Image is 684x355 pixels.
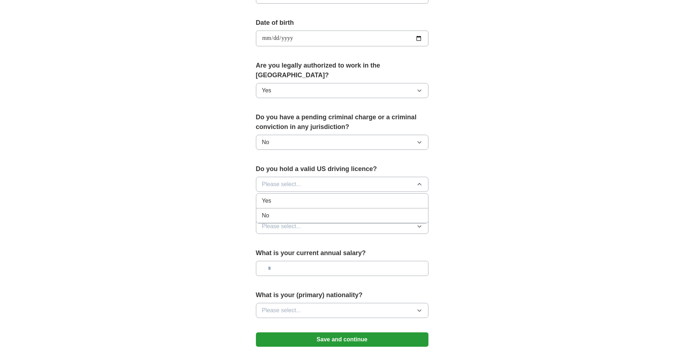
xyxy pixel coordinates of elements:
[256,112,428,132] label: Do you have a pending criminal charge or a criminal conviction in any jurisdiction?
[256,164,428,174] label: Do you hold a valid US driving licence?
[256,135,428,150] button: No
[262,211,269,220] span: No
[262,180,301,189] span: Please select...
[256,219,428,234] button: Please select...
[262,197,271,205] span: Yes
[262,138,269,147] span: No
[256,61,428,80] label: Are you legally authorized to work in the [GEOGRAPHIC_DATA]?
[256,248,428,258] label: What is your current annual salary?
[256,177,428,192] button: Please select...
[262,222,301,231] span: Please select...
[256,332,428,347] button: Save and continue
[262,86,271,95] span: Yes
[256,83,428,98] button: Yes
[256,18,428,28] label: Date of birth
[256,303,428,318] button: Please select...
[256,290,428,300] label: What is your (primary) nationality?
[262,306,301,315] span: Please select...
